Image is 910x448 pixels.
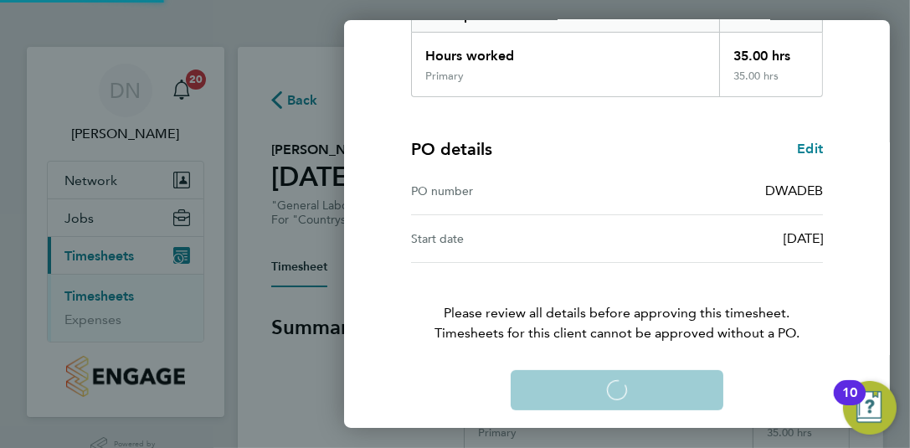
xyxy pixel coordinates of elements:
h4: PO details [411,137,492,161]
div: Primary [425,70,464,83]
div: 35.00 hrs [719,33,822,70]
div: 35.00 hrs [719,70,822,96]
div: 10 [842,393,857,415]
span: Edit [797,141,823,157]
div: Hours worked [412,33,720,70]
div: Start date [411,229,617,249]
p: Please review all details before approving this timesheet. [391,263,843,343]
span: DWADEB [765,183,823,198]
div: [DATE] [617,229,823,249]
a: Edit [797,139,823,159]
span: Timesheets for this client cannot be approved without a PO. [391,323,843,343]
button: Open Resource Center, 10 new notifications [843,381,897,435]
div: PO number [411,181,617,201]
